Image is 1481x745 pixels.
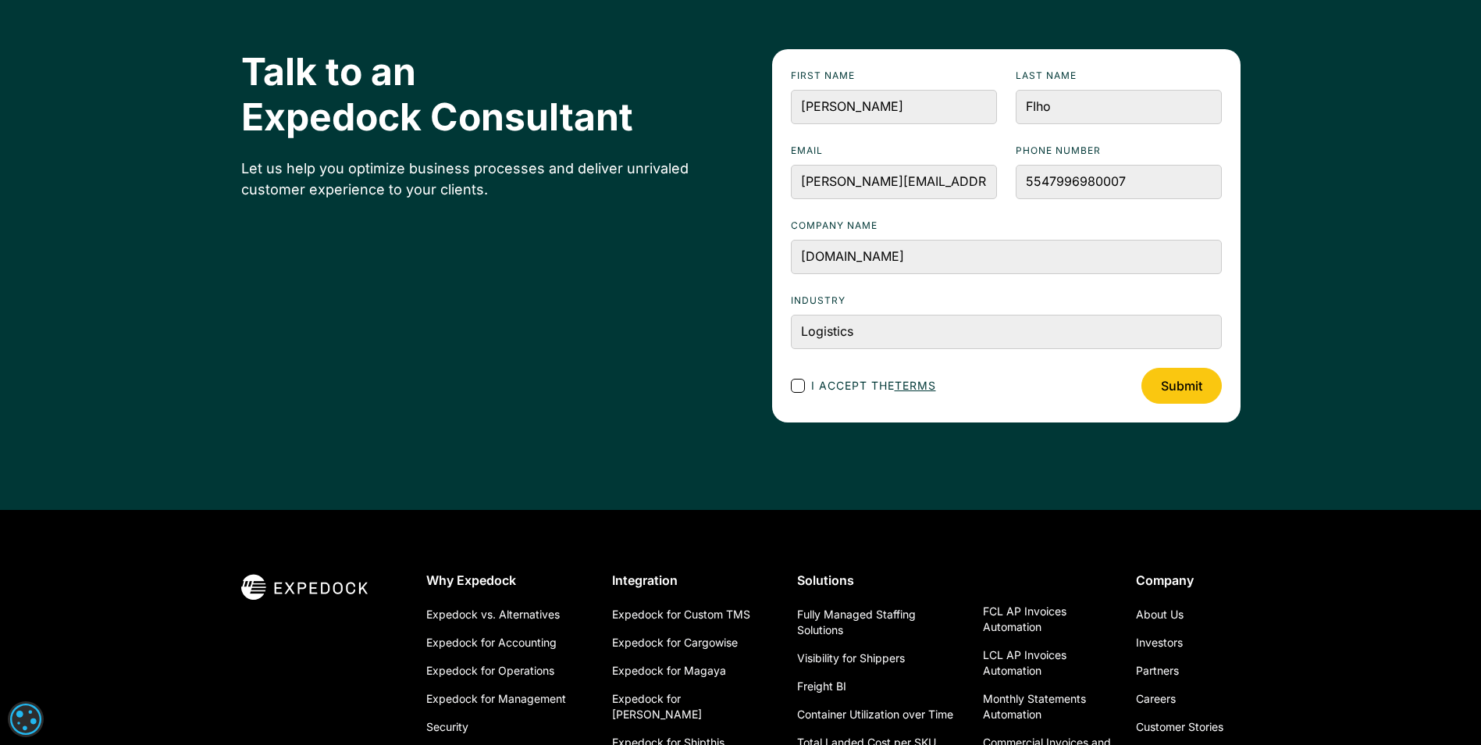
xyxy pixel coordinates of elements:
div: Integration [612,572,773,588]
a: Monthly Statements Automation [983,685,1111,729]
a: Expedock for Cargowise [612,629,738,657]
form: Footer Contact Form [772,49,1241,422]
a: Expedock for Accounting [426,629,557,657]
label: Email [791,143,997,159]
a: Careers [1136,685,1176,713]
a: LCL AP Invoices Automation [983,641,1111,685]
a: Fully Managed Staffing Solutions [797,601,958,644]
div: Company [1136,572,1241,588]
a: Customer Stories [1136,713,1223,741]
a: Security [426,713,468,741]
a: Container Utilization over Time [797,700,953,729]
div: Why Expedock [426,572,587,588]
a: Freight BI [797,672,846,700]
input: Submit [1141,368,1222,404]
a: Expedock for Custom TMS [612,601,750,629]
a: About Us [1136,601,1184,629]
a: Partners [1136,657,1179,685]
label: Last name [1016,68,1222,84]
h2: Talk to an [241,49,710,139]
input: John [791,90,997,124]
label: Phone numbeR [1016,143,1222,159]
a: Expedock for Magaya [612,657,726,685]
input: Smith [1016,90,1222,124]
a: FCL AP Invoices Automation [983,597,1111,641]
a: Expedock vs. Alternatives [426,601,560,629]
a: terms [895,379,936,392]
input: email@domain.com [791,165,997,199]
span: Expedock Consultant [241,94,633,140]
a: Investors [1136,629,1183,657]
a: Expedock for Operations [426,657,554,685]
input: Enter Phone Number [1016,165,1222,199]
div: Solutions [797,572,958,588]
div: Widget de chat [1221,576,1481,745]
div: Let us help you optimize business processes and deliver unrivaled customer experience to your cli... [241,158,710,200]
label: Company name [791,218,1222,233]
input: Your Company Name [791,240,1222,274]
a: Visibility for Shippers [797,644,905,672]
a: Expedock for Management [426,685,566,713]
label: Industry [791,293,1222,308]
span: I accept the [811,377,936,394]
a: Expedock for [PERSON_NAME] [612,685,773,729]
iframe: Chat Widget [1221,576,1481,745]
label: First name [791,68,997,84]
